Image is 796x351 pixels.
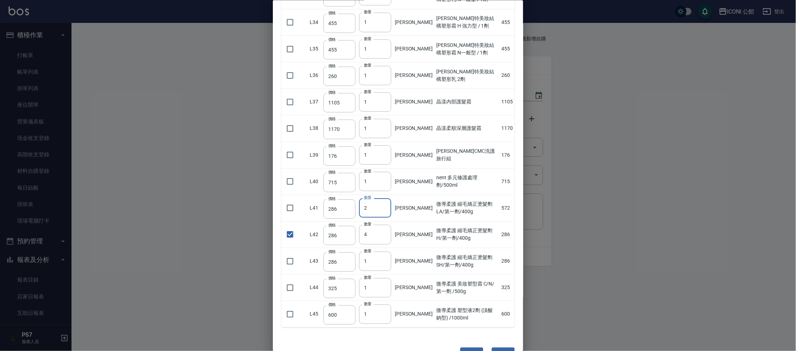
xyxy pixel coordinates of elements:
label: 價格 [328,143,336,148]
td: L45 [308,301,321,327]
td: [PERSON_NAME] [393,62,434,89]
label: 數量 [364,248,372,254]
label: 價格 [328,196,336,201]
label: 數量 [364,63,372,68]
td: 微導柔護 塑型液2劑 (溴酸鈉型) /1000ml [434,301,500,327]
td: 286 [500,221,515,248]
label: 價格 [328,117,336,122]
td: L35 [308,36,321,62]
td: [PERSON_NAME] [393,36,434,62]
td: L39 [308,142,321,169]
td: [PERSON_NAME] [393,115,434,142]
label: 價格 [328,223,336,228]
td: L40 [308,169,321,195]
td: [PERSON_NAME] [393,142,434,169]
td: [PERSON_NAME] [393,9,434,36]
label: 數量 [364,36,372,42]
td: 微導柔護 縮毛矯正燙髮劑 LA/第一劑/400g [434,195,500,221]
td: [PERSON_NAME]特美妝結構塑形霜 N一般型 / 1劑 [434,36,500,62]
td: L43 [308,248,321,274]
label: 數量 [364,116,372,121]
label: 數量 [364,142,372,148]
td: L41 [308,195,321,221]
td: 晶漾柔順深層護髮霜 [434,115,500,142]
td: 微導柔護 縮毛矯正燙髮劑 SH/第一劑/400g [434,248,500,274]
label: 價格 [328,10,336,16]
td: [PERSON_NAME]特美妝結構塑形乳 2劑 [434,62,500,89]
td: L37 [308,89,321,115]
label: 數量 [364,169,372,174]
td: [PERSON_NAME] [393,221,434,248]
label: 數量 [364,195,372,201]
label: 數量 [364,10,372,15]
td: 455 [500,36,515,62]
td: [PERSON_NAME] [393,248,434,274]
td: 715 [500,169,515,195]
td: 微導柔護 縮毛矯正燙髮劑 H/第一劑/400g [434,221,500,248]
td: 286 [500,248,515,274]
td: 572 [500,195,515,221]
td: L44 [308,274,321,301]
label: 數量 [364,222,372,227]
label: 數量 [364,89,372,94]
td: 微導柔護 美妝塑型霜 C/N/第一劑 /500g [434,274,500,301]
td: 176 [500,142,515,169]
td: L34 [308,9,321,36]
label: 數量 [364,275,372,280]
td: [PERSON_NAME]特美妝結構塑形霜 H 強力型 / 1劑 [434,9,500,36]
td: [PERSON_NAME] [393,274,434,301]
td: 晶漾內部護髮霜 [434,89,500,115]
td: [PERSON_NAME] [393,301,434,327]
label: 價格 [328,64,336,69]
td: 455 [500,9,515,36]
td: 1105 [500,89,515,115]
label: 價格 [328,249,336,255]
td: [PERSON_NAME] [393,169,434,195]
label: 價格 [328,276,336,281]
label: 數量 [364,301,372,307]
td: [PERSON_NAME]CMC洗護旅行組 [434,142,500,169]
td: L42 [308,221,321,248]
td: nent 多元修護處理劑/500ml [434,169,500,195]
label: 價格 [328,90,336,96]
label: 價格 [328,37,336,43]
label: 價格 [328,170,336,175]
td: 1170 [500,115,515,142]
td: [PERSON_NAME] [393,89,434,115]
td: [PERSON_NAME] [393,195,434,221]
td: 325 [500,274,515,301]
label: 價格 [328,302,336,308]
td: 260 [500,62,515,89]
td: L38 [308,115,321,142]
td: L36 [308,62,321,89]
td: 600 [500,301,515,327]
